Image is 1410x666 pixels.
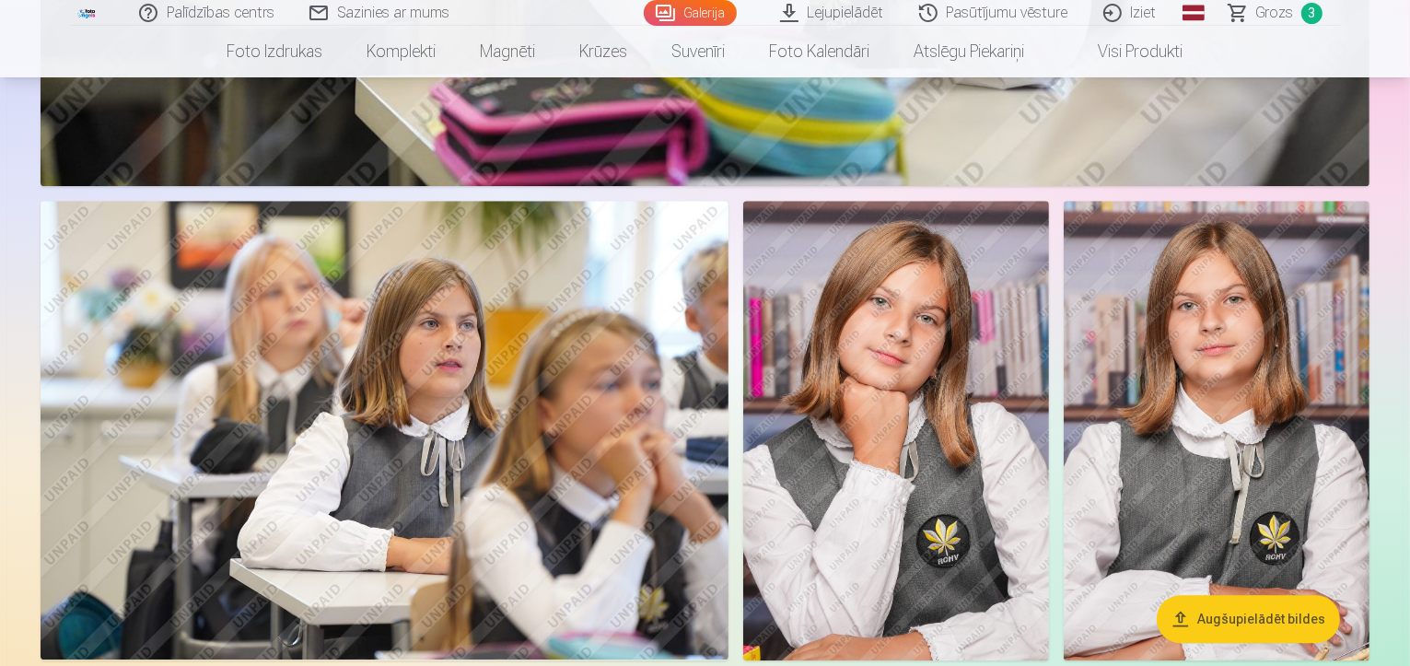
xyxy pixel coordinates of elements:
[558,26,650,77] a: Krūzes
[1047,26,1206,77] a: Visi produkti
[77,7,98,18] img: /fa1
[1157,596,1340,644] button: Augšupielādēt bildes
[345,26,459,77] a: Komplekti
[892,26,1047,77] a: Atslēgu piekariņi
[650,26,748,77] a: Suvenīri
[1301,3,1323,24] span: 3
[205,26,345,77] a: Foto izdrukas
[748,26,892,77] a: Foto kalendāri
[459,26,558,77] a: Magnēti
[1256,2,1294,24] span: Grozs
